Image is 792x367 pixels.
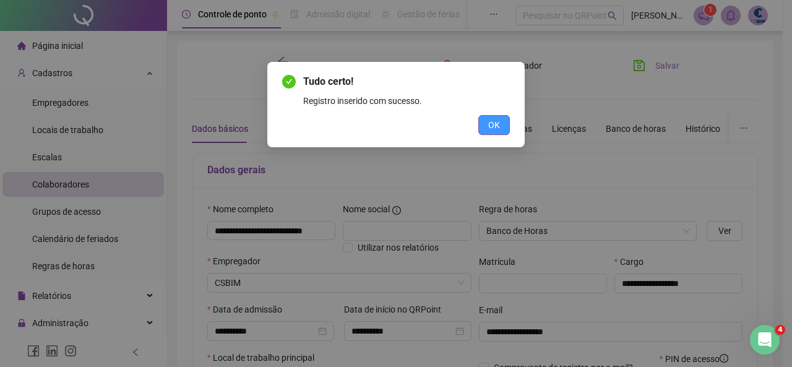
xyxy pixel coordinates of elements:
[478,115,510,135] button: OK
[303,76,353,87] span: Tudo certo!
[775,325,785,335] span: 4
[303,96,422,106] span: Registro inserido com sucesso.
[750,325,780,355] iframe: Intercom live chat
[282,75,296,89] span: check-circle
[488,118,500,132] span: OK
